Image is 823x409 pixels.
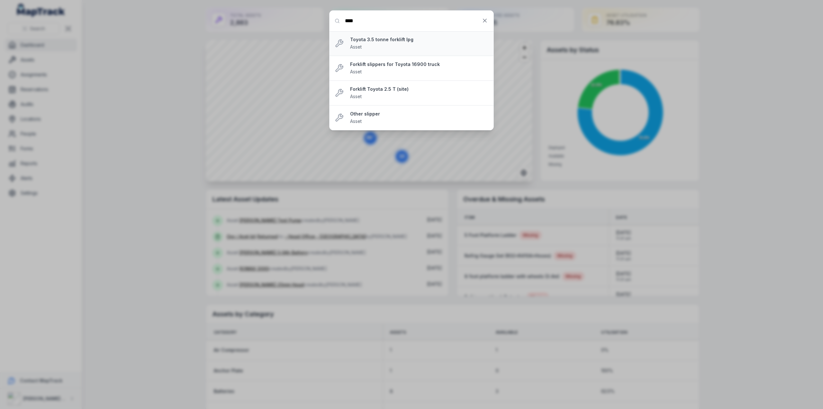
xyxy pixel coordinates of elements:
a: Other slipperAsset [350,111,488,125]
a: Forklift slippers for Toyota 16900 truckAsset [350,61,488,75]
strong: Forklift slippers for Toyota 16900 truck [350,61,488,68]
span: Asset [350,94,362,99]
span: Asset [350,44,362,50]
span: Asset [350,69,362,74]
strong: Toyota 3.5 tonne forklift lpg [350,36,488,43]
span: Asset [350,118,362,124]
a: Toyota 3.5 tonne forklift lpgAsset [350,36,488,51]
strong: Forklift Toyota 2.5 T (site) [350,86,488,92]
strong: Other slipper [350,111,488,117]
a: Forklift Toyota 2.5 T (site)Asset [350,86,488,100]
